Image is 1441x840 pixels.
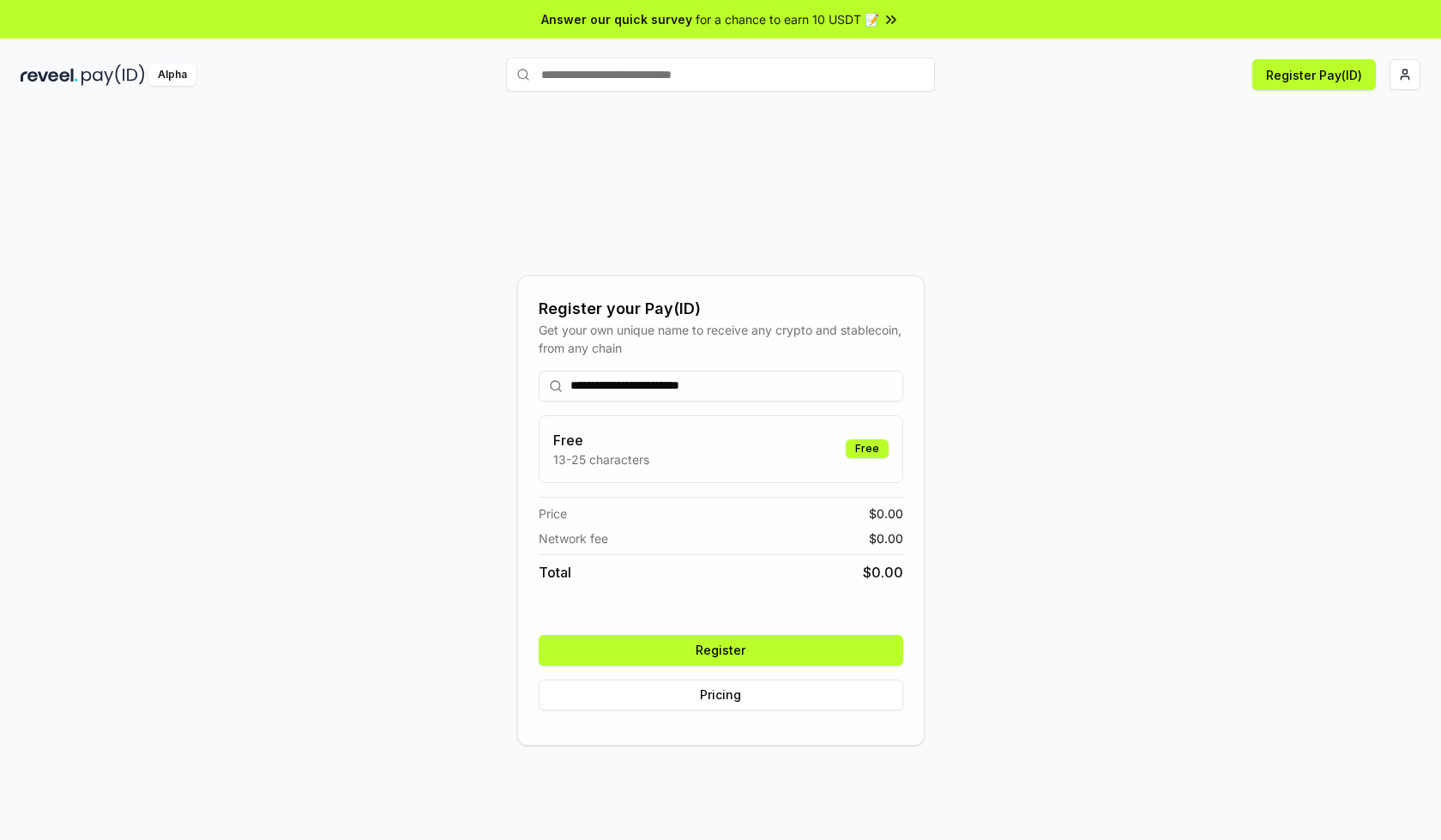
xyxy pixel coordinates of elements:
button: Register Pay(ID) [1252,59,1376,90]
span: $ 0.00 [863,562,903,583]
div: Alpha [148,64,196,86]
span: Network fee [539,529,608,547]
button: Register [539,635,903,666]
button: Pricing [539,680,903,710]
span: Answer our quick survey [541,10,692,28]
span: Price [539,505,567,523]
div: Get your own unique name to receive any crypto and stablecoin, from any chain [539,321,903,357]
img: pay_id [81,64,145,86]
div: Register your Pay(ID) [539,297,903,321]
img: reveel_dark [21,64,78,86]
span: $ 0.00 [869,529,903,547]
span: $ 0.00 [869,505,903,523]
span: for a chance to earn 10 USDT 📝 [696,10,879,28]
p: 13-25 characters [553,450,649,468]
h3: Free [553,430,649,450]
span: Total [539,562,571,583]
div: Free [846,439,889,458]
